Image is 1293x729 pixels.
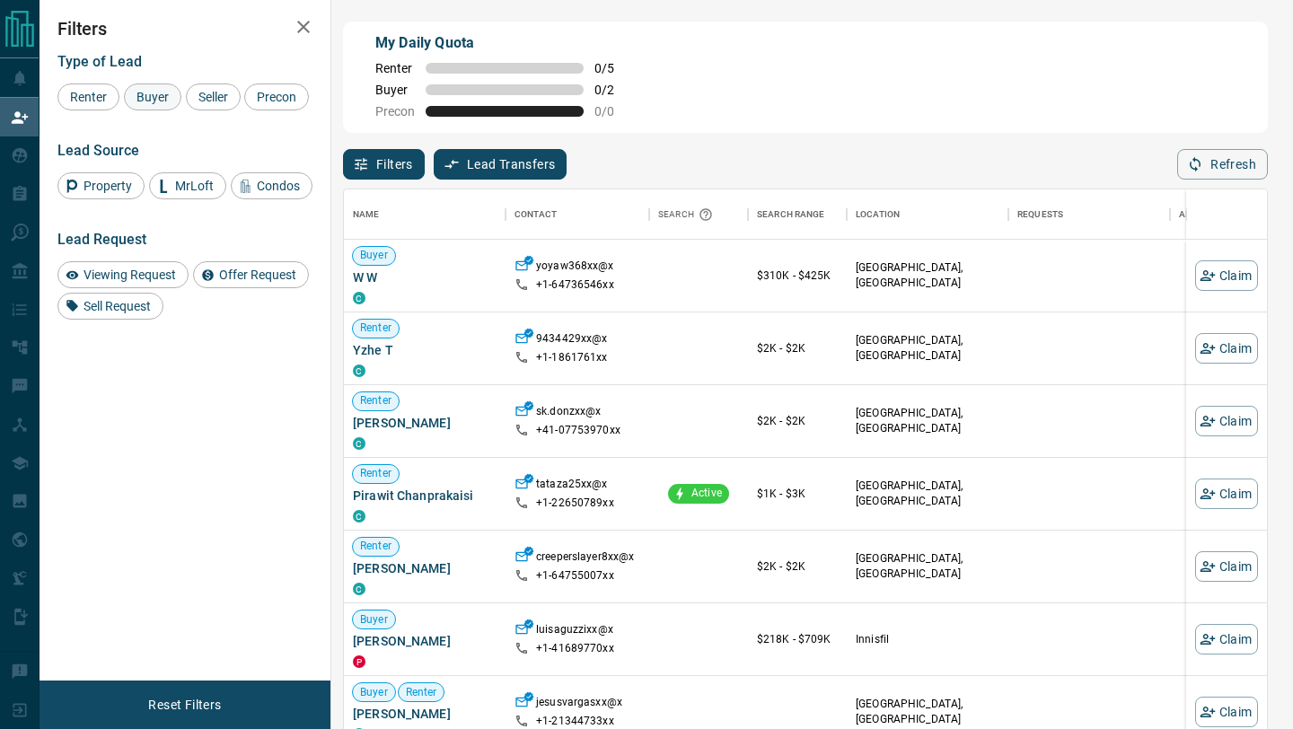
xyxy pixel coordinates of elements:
[1195,697,1258,727] button: Claim
[353,559,497,577] span: [PERSON_NAME]
[169,179,220,193] span: MrLoft
[57,293,163,320] div: Sell Request
[77,299,157,313] span: Sell Request
[353,414,497,432] span: [PERSON_NAME]
[57,83,119,110] div: Renter
[434,149,567,180] button: Lead Transfers
[353,632,497,650] span: [PERSON_NAME]
[353,248,395,263] span: Buyer
[1195,260,1258,291] button: Claim
[353,321,399,336] span: Renter
[251,179,306,193] span: Condos
[64,90,113,104] span: Renter
[536,404,601,423] p: sk.donzxx@x
[536,622,613,641] p: luisaguzzixx@x
[856,479,999,509] p: [GEOGRAPHIC_DATA], [GEOGRAPHIC_DATA]
[353,189,380,240] div: Name
[353,268,497,286] span: W W
[757,268,838,284] p: $310K - $425K
[757,486,838,502] p: $1K - $3K
[343,149,425,180] button: Filters
[353,539,399,554] span: Renter
[353,510,365,523] div: condos.ca
[57,231,146,248] span: Lead Request
[1008,189,1170,240] div: Requests
[77,179,138,193] span: Property
[353,466,399,481] span: Renter
[757,631,838,647] p: $218K - $709K
[1195,624,1258,654] button: Claim
[192,90,234,104] span: Seller
[193,261,309,288] div: Offer Request
[536,331,607,350] p: 9434429xx@x
[856,333,999,364] p: [GEOGRAPHIC_DATA], [GEOGRAPHIC_DATA]
[536,641,614,656] p: +1- 41689770xx
[536,714,614,729] p: +1- 21344733xx
[856,632,999,647] p: Innisfil
[1195,479,1258,509] button: Claim
[124,83,181,110] div: Buyer
[353,437,365,450] div: condos.ca
[856,406,999,436] p: [GEOGRAPHIC_DATA], [GEOGRAPHIC_DATA]
[1017,189,1063,240] div: Requests
[536,496,614,511] p: +1- 22650789xx
[344,189,506,240] div: Name
[353,705,497,723] span: [PERSON_NAME]
[594,83,634,97] span: 0 / 2
[136,689,233,720] button: Reset Filters
[149,172,226,199] div: MrLoft
[375,83,415,97] span: Buyer
[536,259,614,277] p: yoyaw368xx@x
[57,18,312,40] h2: Filters
[506,189,649,240] div: Contact
[353,583,365,595] div: condos.ca
[375,104,415,119] span: Precon
[757,558,838,575] p: $2K - $2K
[1195,551,1258,582] button: Claim
[757,413,838,429] p: $2K - $2K
[353,612,395,628] span: Buyer
[353,341,497,359] span: Yzhe T
[130,90,175,104] span: Buyer
[399,685,444,700] span: Renter
[1195,333,1258,364] button: Claim
[213,268,303,282] span: Offer Request
[658,189,717,240] div: Search
[57,142,139,159] span: Lead Source
[353,487,497,505] span: Pirawit Chanprakaisi
[244,83,309,110] div: Precon
[515,189,557,240] div: Contact
[536,423,620,438] p: +41- 07753970xx
[856,697,999,727] p: [GEOGRAPHIC_DATA], [GEOGRAPHIC_DATA]
[847,189,1008,240] div: Location
[251,90,303,104] span: Precon
[77,268,182,282] span: Viewing Request
[57,172,145,199] div: Property
[1177,149,1268,180] button: Refresh
[594,61,634,75] span: 0 / 5
[353,364,365,377] div: condos.ca
[757,340,838,356] p: $2K - $2K
[536,350,608,365] p: +1- 1861761xx
[353,292,365,304] div: condos.ca
[186,83,241,110] div: Seller
[856,189,900,240] div: Location
[1195,406,1258,436] button: Claim
[684,486,729,501] span: Active
[536,568,614,584] p: +1- 64755007xx
[536,477,608,496] p: tataza25xx@x
[231,172,312,199] div: Condos
[856,260,999,291] p: [GEOGRAPHIC_DATA], [GEOGRAPHIC_DATA]
[353,685,395,700] span: Buyer
[57,53,142,70] span: Type of Lead
[353,655,365,668] div: property.ca
[536,277,614,293] p: +1- 64736546xx
[748,189,847,240] div: Search Range
[375,61,415,75] span: Renter
[375,32,634,54] p: My Daily Quota
[757,189,825,240] div: Search Range
[594,104,634,119] span: 0 / 0
[536,695,622,714] p: jesusvargasxx@x
[856,551,999,582] p: [GEOGRAPHIC_DATA], [GEOGRAPHIC_DATA]
[536,549,634,568] p: creeperslayer8xx@x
